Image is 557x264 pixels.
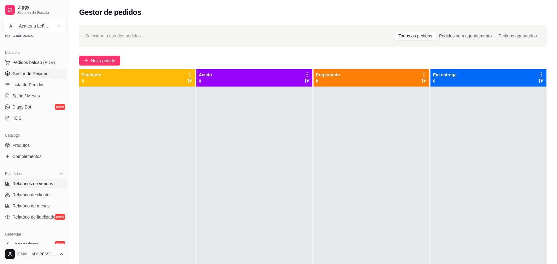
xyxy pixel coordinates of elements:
[17,5,64,10] span: Diggy
[2,201,66,211] a: Relatório de mesas
[495,32,540,40] div: Pedidos agendados
[12,59,55,66] span: Pedidos balcão (PDV)
[2,179,66,189] a: Relatórios de vendas
[2,80,66,90] a: Lista de Pedidos
[436,32,495,40] div: Pedidos sem agendamento
[12,104,31,110] span: Diggy Bot
[2,190,66,200] a: Relatório de clientes
[2,140,66,150] a: Produtos
[2,113,66,123] a: KDS
[2,229,66,239] div: Gerenciar
[433,78,456,84] p: 0
[12,142,30,148] span: Produtos
[12,214,55,220] span: Relatório de fidelidade
[79,56,120,66] button: Novo pedido
[2,130,66,140] div: Catálogo
[2,48,66,57] div: Dia a dia
[2,2,66,17] a: DiggySistema de Gestão
[316,72,340,78] p: Preparando
[85,32,141,39] span: Selecione o tipo dos pedidos
[91,57,115,64] span: Novo pedido
[395,32,436,40] div: Todos os pedidos
[12,241,38,247] span: Entregadores
[2,20,66,32] button: Select a team
[2,247,66,262] button: [EMAIL_ADDRESS][DOMAIN_NAME]
[2,30,66,40] a: Dashboard
[82,78,101,84] p: 0
[8,23,14,29] span: A
[199,72,212,78] p: Aceito
[12,93,40,99] span: Salão / Mesas
[5,171,22,176] span: Relatórios
[2,212,66,222] a: Relatório de fidelidadenovo
[12,32,34,38] span: Dashboard
[2,69,66,79] a: Gestor de Pedidos
[17,252,57,257] span: [EMAIL_ADDRESS][DOMAIN_NAME]
[2,102,66,112] a: Diggy Botnovo
[2,57,66,67] button: Pedidos balcão (PDV)
[12,82,45,88] span: Lista de Pedidos
[19,23,48,29] div: Açaíteria Leã ...
[12,153,41,160] span: Complementos
[84,58,88,63] span: plus
[12,70,48,77] span: Gestor de Pedidos
[2,91,66,101] a: Salão / Mesas
[199,78,212,84] p: 0
[12,115,21,121] span: KDS
[79,7,141,17] h2: Gestor de pedidos
[12,203,50,209] span: Relatório de mesas
[433,72,456,78] p: Em entrega
[82,72,101,78] p: Pendente
[2,151,66,161] a: Complementos
[316,78,340,84] p: 0
[12,181,53,187] span: Relatórios de vendas
[2,239,66,249] a: Entregadoresnovo
[12,192,52,198] span: Relatório de clientes
[17,10,64,15] span: Sistema de Gestão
